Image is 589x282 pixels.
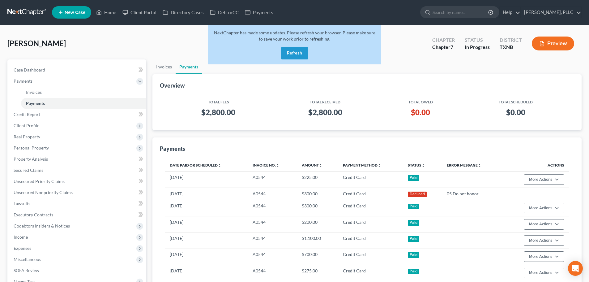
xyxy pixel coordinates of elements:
div: Status [465,37,490,44]
span: Executory Contracts [14,212,53,217]
span: Lawsuits [14,201,30,206]
span: Codebtors Insiders & Notices [14,223,70,228]
th: Actions [502,159,569,171]
td: [DATE] [165,200,247,216]
td: A0544 [248,188,297,200]
span: SOFA Review [14,268,39,273]
td: Credit Card [338,249,403,265]
a: Property Analysis [9,154,146,165]
span: Payments [14,78,32,84]
span: Secured Claims [14,167,43,173]
div: Paid [408,220,420,226]
span: Credit Report [14,112,40,117]
div: District [500,37,522,44]
a: Unsecured Nonpriority Claims [9,187,146,198]
a: Help [500,7,520,18]
span: Personal Property [14,145,49,150]
span: [PERSON_NAME] [7,39,66,48]
i: unfold_more [319,164,322,167]
span: Case Dashboard [14,67,45,72]
span: Client Profile [14,123,39,128]
td: $225.00 [297,171,338,188]
span: 7 [450,44,453,50]
a: Payments [242,7,276,18]
span: Income [14,234,28,240]
div: Paid [408,269,420,274]
td: Credit Card [338,265,403,281]
a: Unsecured Priority Claims [9,176,146,187]
div: Paid [408,252,420,258]
span: Property Analysis [14,156,48,162]
span: Expenses [14,245,31,251]
span: Unsecured Nonpriority Claims [14,190,73,195]
td: A0544 [248,265,297,281]
button: Refresh [281,47,308,59]
i: unfold_more [276,164,280,167]
a: Invoices [152,59,176,74]
th: Total Received [272,96,379,105]
a: Invoice No.unfold_more [253,163,280,167]
h3: $2,800.00 [277,107,374,117]
span: Invoices [26,89,42,95]
th: Total Scheduled [462,96,569,105]
button: More Actions [524,235,564,246]
td: Credit Card [338,171,403,188]
a: Payments [21,98,146,109]
div: Open Intercom Messenger [568,261,583,276]
span: Unsecured Priority Claims [14,179,65,184]
td: A0544 [248,232,297,249]
td: [DATE] [165,232,247,249]
a: Secured Claims [9,165,146,176]
div: TXNB [500,44,522,51]
span: New Case [65,10,85,15]
a: Client Portal [119,7,160,18]
div: Declined [408,192,427,197]
button: More Actions [524,219,564,230]
span: Miscellaneous [14,257,41,262]
span: Payments [26,101,45,106]
div: Payments [160,145,185,152]
a: Lawsuits [9,198,146,209]
button: More Actions [524,174,564,185]
div: Chapter [432,44,455,51]
td: Credit Card [338,232,403,249]
td: Credit Card [338,188,403,200]
a: Home [93,7,119,18]
td: $300.00 [297,200,338,216]
input: Search by name... [433,7,489,18]
div: Paid [408,204,420,209]
a: Error Messageunfold_more [447,163,481,167]
td: A0544 [248,249,297,265]
i: unfold_more [421,164,425,167]
i: unfold_more [218,164,221,167]
th: Total Owed [379,96,462,105]
a: [PERSON_NAME], PLLC [521,7,581,18]
td: A0544 [248,200,297,216]
div: Paid [408,236,420,242]
a: SOFA Review [9,265,146,276]
button: Preview [532,37,574,50]
button: More Actions [524,268,564,278]
td: [DATE] [165,188,247,200]
span: NextChapter has made some updates. Please refresh your browser. Please make sure to save your wor... [214,30,375,41]
span: Real Property [14,134,40,139]
td: $200.00 [297,216,338,232]
button: More Actions [524,251,564,262]
td: A0544 [248,216,297,232]
td: $700.00 [297,249,338,265]
h3: $0.00 [384,107,457,117]
a: Directory Cases [160,7,207,18]
a: Executory Contracts [9,209,146,220]
td: 05 Do not honor [442,188,502,200]
div: Chapter [432,37,455,44]
td: [DATE] [165,171,247,188]
a: Payments [176,59,202,74]
td: Credit Card [338,200,403,216]
div: Overview [160,82,185,89]
td: [DATE] [165,265,247,281]
th: Total Fees [165,96,272,105]
a: Date Paid or Scheduledunfold_more [170,163,221,167]
div: In Progress [465,44,490,51]
button: More Actions [524,203,564,213]
td: $275.00 [297,265,338,281]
